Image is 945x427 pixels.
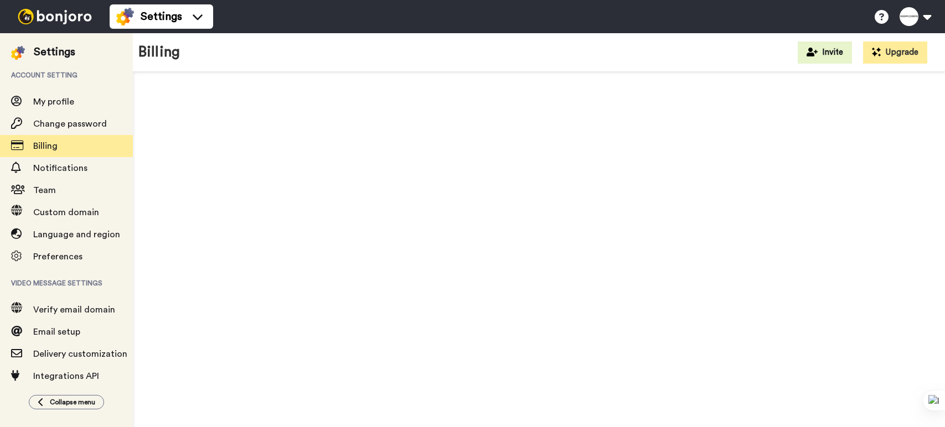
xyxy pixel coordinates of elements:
button: Invite [798,41,852,64]
img: settings-colored.svg [116,8,134,25]
span: Team [33,186,56,195]
span: Notifications [33,164,87,173]
span: Delivery customization [33,350,127,358]
span: Change password [33,119,107,128]
span: Collapse menu [50,398,95,407]
h1: Billing [138,44,180,60]
img: bj-logo-header-white.svg [13,9,96,24]
span: Preferences [33,252,82,261]
span: Verify email domain [33,305,115,314]
span: Billing [33,142,58,150]
span: Language and region [33,230,120,239]
span: My profile [33,97,74,106]
button: Collapse menu [29,395,104,409]
span: Email setup [33,327,80,336]
span: Custom domain [33,208,99,217]
span: Settings [141,9,182,24]
div: Settings [34,44,75,60]
img: settings-colored.svg [11,46,25,60]
button: Upgrade [863,41,927,64]
span: Integrations API [33,372,99,381]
